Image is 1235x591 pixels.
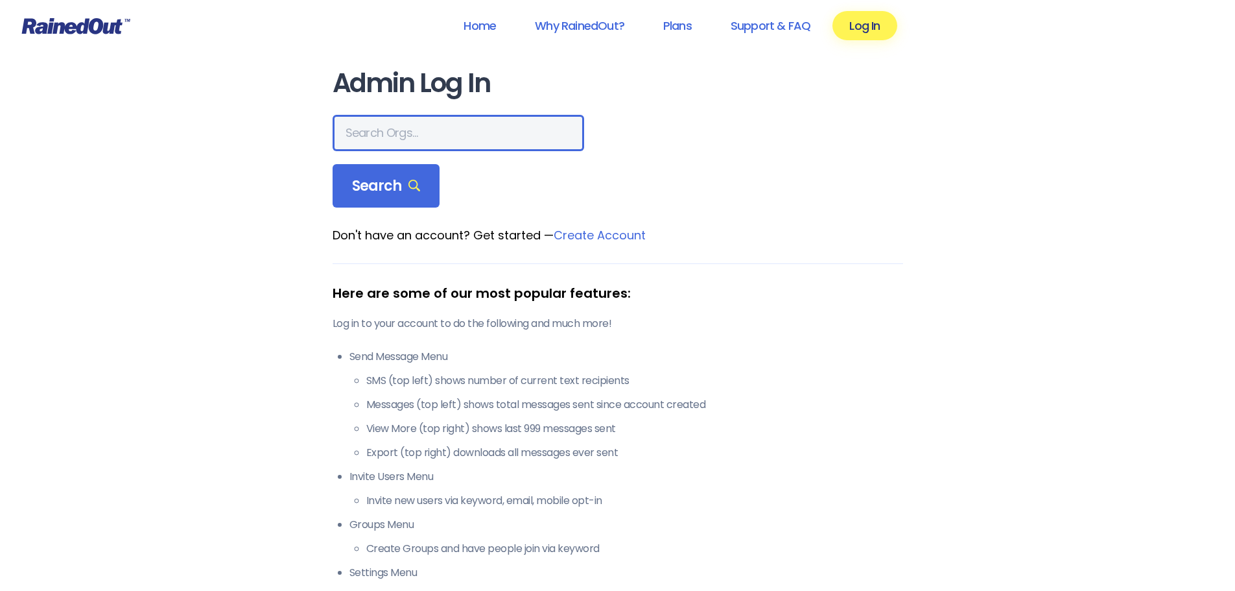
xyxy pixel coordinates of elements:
li: Send Message Menu [349,349,903,461]
li: SMS (top left) shows number of current text recipients [366,373,903,389]
a: Log In [832,11,897,40]
a: Home [447,11,513,40]
a: Create Account [554,227,646,243]
p: Log in to your account to do the following and much more! [333,316,903,332]
a: Why RainedOut? [518,11,641,40]
div: Here are some of our most popular features: [333,283,903,303]
h1: Admin Log In [333,69,903,98]
a: Plans [646,11,709,40]
li: Invite new users via keyword, email, mobile opt-in [366,493,903,509]
input: Search Orgs… [333,115,584,151]
span: Search [352,177,421,195]
li: Create Groups and have people join via keyword [366,541,903,557]
li: Groups Menu [349,517,903,557]
li: Export (top right) downloads all messages ever sent [366,445,903,461]
li: View More (top right) shows last 999 messages sent [366,421,903,437]
div: Search [333,164,440,208]
a: Support & FAQ [714,11,827,40]
li: Invite Users Menu [349,469,903,509]
li: Messages (top left) shows total messages sent since account created [366,397,903,413]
